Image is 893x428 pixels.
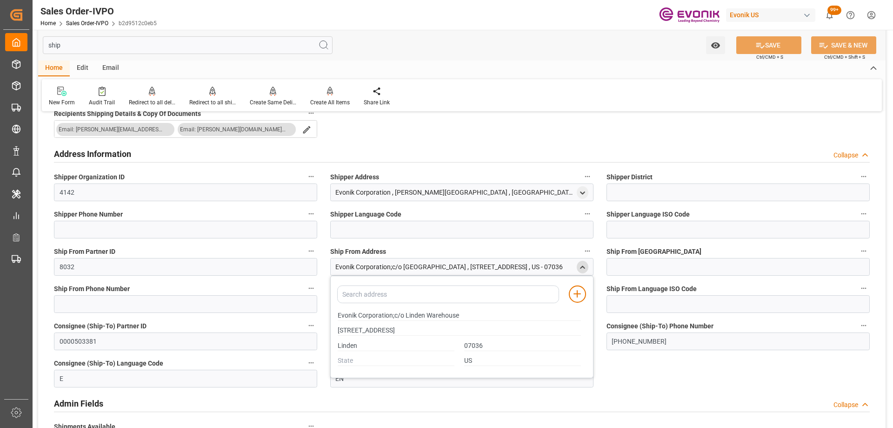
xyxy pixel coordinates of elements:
[606,210,690,219] span: Shipper Language ISO Code
[606,321,713,331] span: Consignee (Ship-To) Phone Number
[297,121,317,138] button: search button
[335,188,574,197] div: Evonik Corporation , [PERSON_NAME][GEOGRAPHIC_DATA] , [GEOGRAPHIC_DATA] , [GEOGRAPHIC_DATA] , [GE...
[858,282,870,294] button: Ship From Language ISO Code
[189,98,236,107] div: Redirect to all shipments
[581,170,593,183] button: Shipper Address
[59,125,165,134] div: Email: [PERSON_NAME][EMAIL_ADDRESS][PERSON_NAME][DOMAIN_NAME]
[811,36,876,54] button: SAVE & NEW
[736,36,801,54] button: SAVE
[56,123,174,136] button: Email: [PERSON_NAME][EMAIL_ADDRESS][PERSON_NAME][DOMAIN_NAME]
[858,170,870,183] button: Shipper District
[858,319,870,332] button: Consignee (Ship-To) Phone Number
[819,5,840,26] button: show 100 new notifications
[305,245,317,257] button: Ship From Partner ID
[66,20,108,27] a: Sales Order-IVPO
[858,208,870,220] button: Shipper Language ISO Code
[606,172,653,182] span: Shipper District
[338,326,581,336] input: Street
[89,98,115,107] div: Audit Trail
[40,20,56,27] a: Home
[606,284,697,294] span: Ship From Language ISO Code
[840,5,861,26] button: Help Center
[581,208,593,220] button: Shipper Language Code
[577,186,588,199] div: open menu
[305,357,317,369] button: Consignee (Ship-To) Language Code
[577,261,588,273] div: close menu
[833,150,858,160] div: Collapse
[54,148,131,160] h2: Address Information
[54,210,123,219] span: Shipper Phone Number
[606,247,701,257] span: Ship From [GEOGRAPHIC_DATA]
[330,210,401,219] span: Shipper Language Code
[305,282,317,294] button: Ship From Phone Number
[178,123,296,136] button: Email: [PERSON_NAME][DOMAIN_NAME][EMAIL_ADDRESS][PERSON_NAME][DOMAIN_NAME]
[180,125,286,134] div: Email: [PERSON_NAME][DOMAIN_NAME][EMAIL_ADDRESS][PERSON_NAME][DOMAIN_NAME]
[54,247,115,257] span: Ship From Partner ID
[49,98,75,107] div: New Form
[129,98,175,107] div: Redirect to all deliveries
[305,170,317,183] button: Shipper Organization ID
[54,284,130,294] span: Ship From Phone Number
[310,98,350,107] div: Create All Items
[337,285,559,303] input: Search address
[305,107,317,119] button: Recipients Shipping Details & Copy Of Documents
[305,319,317,332] button: Consignee (Ship-To) Partner ID
[726,8,815,22] div: Evonik US
[330,247,386,257] span: Ship From Address
[659,7,720,23] img: Evonik-brand-mark-Deep-Purple-RGB.jpeg_1700498283.jpeg
[706,36,725,54] button: open menu
[726,6,819,24] button: Evonik US
[54,397,103,410] h2: Admin Fields
[858,245,870,257] button: Ship From [GEOGRAPHIC_DATA]
[824,54,865,61] span: Ctrl/CMD + Shift + S
[338,341,454,351] input: City
[464,341,581,351] input: Zip Code
[250,98,296,107] div: Create Same Delivery Date
[464,356,581,366] input: Country
[756,54,783,61] span: Ctrl/CMD + S
[54,321,147,331] span: Consignee (Ship-To) Partner ID
[364,98,390,107] div: Share Link
[581,245,593,257] button: Ship From Address
[54,121,297,138] button: menu-button
[338,311,581,321] input: Name
[833,400,858,410] div: Collapse
[338,356,454,366] input: State
[827,6,841,15] span: 99+
[305,208,317,220] button: Shipper Phone Number
[330,172,379,182] span: Shipper Address
[95,61,126,76] div: Email
[38,61,70,76] div: Home
[43,36,333,54] input: Search Fields
[40,4,157,18] div: Sales Order-IVPO
[54,109,201,119] span: Recipients Shipping Details & Copy Of Documents
[335,262,563,272] div: Evonik Corporation;c/o [GEOGRAPHIC_DATA] , [STREET_ADDRESS] , US - 07036
[54,172,125,182] span: Shipper Organization ID
[70,61,95,76] div: Edit
[54,359,163,368] span: Consignee (Ship-To) Language Code
[54,120,317,138] button: open menu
